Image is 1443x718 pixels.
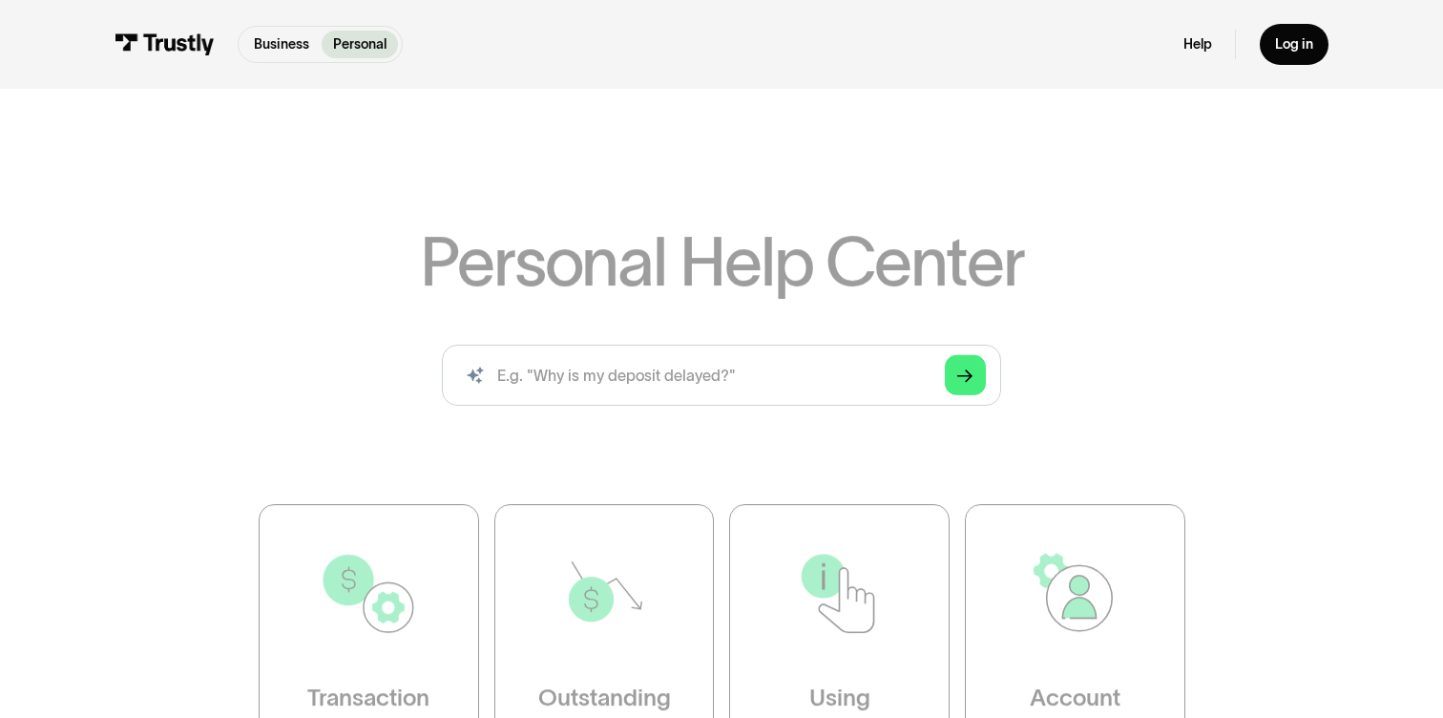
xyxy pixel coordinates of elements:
div: Log in [1275,35,1313,53]
a: Business [242,31,321,58]
a: Personal [322,31,398,58]
a: Help [1183,35,1212,53]
input: search [442,345,1000,407]
form: Search [442,345,1000,407]
h1: Personal Help Center [420,228,1024,296]
p: Business [254,34,309,54]
p: Personal [333,34,387,54]
img: Trustly Logo [115,33,215,54]
a: Log in [1260,24,1328,65]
